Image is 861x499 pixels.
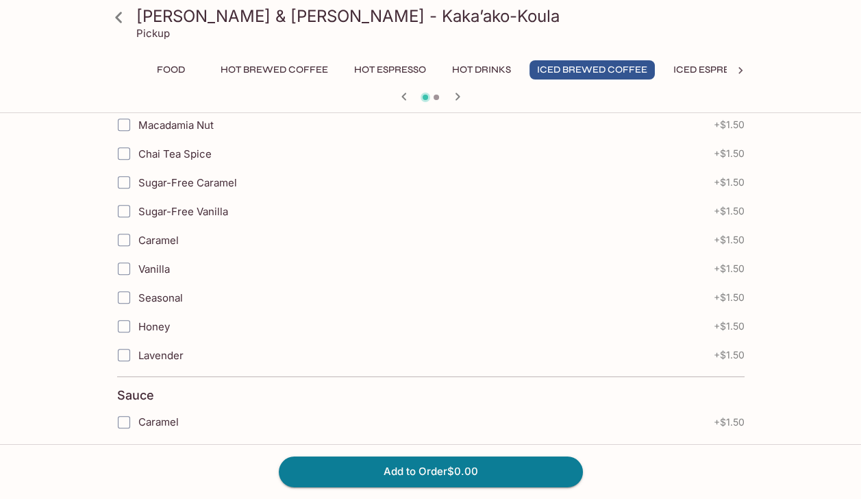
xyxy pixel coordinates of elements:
span: Lavender [138,349,184,362]
span: + $1.50 [714,417,745,428]
span: Caramel [138,415,179,428]
button: Hot Drinks [445,60,519,80]
button: Hot Brewed Coffee [213,60,336,80]
button: Food [140,60,202,80]
span: Sugar-Free Caramel [138,176,237,189]
h3: [PERSON_NAME] & [PERSON_NAME] - Kaka’ako-Koula [136,5,749,27]
span: + $1.50 [714,350,745,361]
p: Pickup [136,27,170,40]
button: Iced Espresso/Cold Brew [666,60,819,80]
span: + $1.50 [714,292,745,303]
span: + $1.50 [714,234,745,245]
span: Macadamia Nut [138,119,214,132]
span: Honey [138,320,170,333]
button: Add to Order$0.00 [279,457,583,487]
span: + $1.50 [714,177,745,188]
span: Chai Tea Spice [138,147,212,160]
span: + $1.50 [714,263,745,274]
span: + $1.50 [714,321,745,332]
span: + $1.50 [714,148,745,159]
h4: Sauce [117,388,154,403]
span: + $1.50 [714,119,745,130]
span: Seasonal [138,291,183,304]
button: Iced Brewed Coffee [529,60,655,80]
span: + $1.50 [714,206,745,217]
span: Vanilla [138,263,170,276]
span: Sugar-Free Vanilla [138,205,228,218]
span: Caramel [138,234,179,247]
button: Hot Espresso [347,60,434,80]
